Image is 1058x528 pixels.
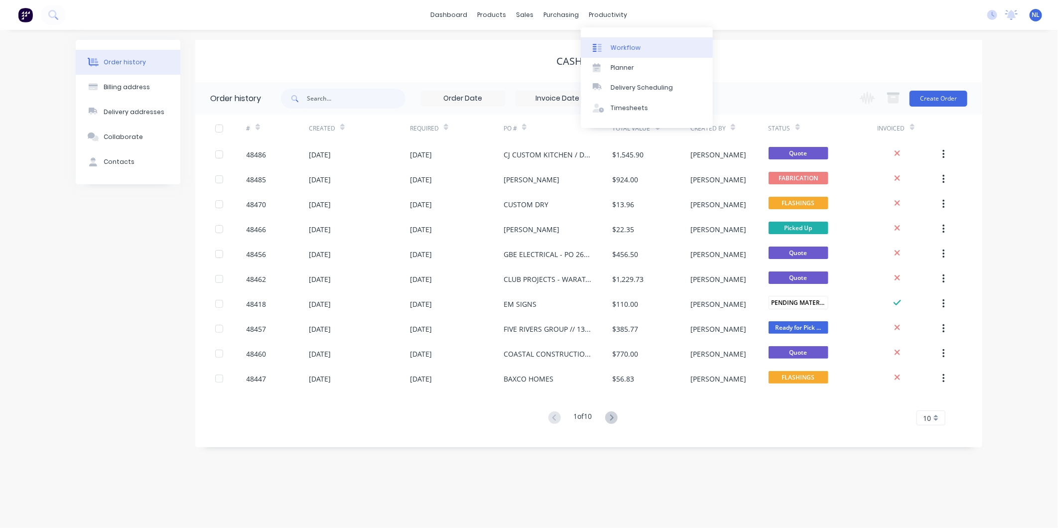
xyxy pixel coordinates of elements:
[613,374,635,384] div: $56.83
[690,199,746,210] div: [PERSON_NAME]
[309,249,331,260] div: [DATE]
[309,115,410,142] div: Created
[581,78,713,98] a: Delivery Scheduling
[247,199,266,210] div: 48470
[76,125,180,149] button: Collaborate
[613,299,639,309] div: $110.00
[410,349,432,359] div: [DATE]
[104,58,146,67] div: Order history
[247,149,266,160] div: 48486
[690,324,746,334] div: [PERSON_NAME]
[309,224,331,235] div: [DATE]
[690,274,746,284] div: [PERSON_NAME]
[504,124,517,133] div: PO #
[516,91,599,106] input: Invoice Date
[309,274,331,284] div: [DATE]
[769,321,828,334] span: Ready for Pick ...
[769,147,828,159] span: Quote
[104,132,143,141] div: Collaborate
[410,124,439,133] div: Required
[410,115,504,142] div: Required
[574,411,592,425] div: 1 of 10
[410,249,432,260] div: [DATE]
[247,299,266,309] div: 48418
[613,174,639,185] div: $924.00
[473,7,512,22] div: products
[309,199,331,210] div: [DATE]
[247,224,266,235] div: 48466
[504,299,536,309] div: EM SIGNS
[247,124,251,133] div: #
[410,274,432,284] div: [DATE]
[613,149,644,160] div: $1,545.90
[878,115,940,142] div: Invoiced
[504,324,593,334] div: FIVE RIVERS GROUP // 130ECCP
[104,108,164,117] div: Delivery addresses
[769,271,828,284] span: Quote
[76,149,180,174] button: Contacts
[307,89,405,109] input: Search...
[690,299,746,309] div: [PERSON_NAME]
[690,174,746,185] div: [PERSON_NAME]
[410,174,432,185] div: [DATE]
[690,224,746,235] div: [PERSON_NAME]
[613,349,639,359] div: $770.00
[247,349,266,359] div: 48460
[769,172,828,184] span: FABRICATION
[581,37,713,57] a: Workflow
[247,249,266,260] div: 48456
[611,63,634,72] div: Planner
[923,413,931,423] span: 10
[611,104,648,113] div: Timesheets
[309,149,331,160] div: [DATE]
[18,7,33,22] img: Factory
[613,249,639,260] div: $456.50
[426,7,473,22] a: dashboard
[504,249,593,260] div: GBE ELECTRICAL - PO 260821
[613,224,635,235] div: $22.35
[611,83,673,92] div: Delivery Scheduling
[247,115,309,142] div: #
[504,349,593,359] div: COASTAL CONSTRUCTIONS
[504,374,553,384] div: BAXCO HOMES
[309,374,331,384] div: [DATE]
[76,75,180,100] button: Billing address
[410,149,432,160] div: [DATE]
[690,249,746,260] div: [PERSON_NAME]
[309,299,331,309] div: [DATE]
[769,115,878,142] div: Status
[504,149,593,160] div: CJ CUSTOM KITCHEN / DASH - GP [GEOGRAPHIC_DATA]
[910,91,967,107] button: Create Order
[309,324,331,334] div: [DATE]
[690,115,768,142] div: Created By
[76,100,180,125] button: Delivery addresses
[504,274,593,284] div: CLUB PROJECTS - WARATAH
[581,98,713,118] a: Timesheets
[247,374,266,384] div: 48447
[769,296,828,309] span: PENDING MATERIA...
[410,199,432,210] div: [DATE]
[309,349,331,359] div: [DATE]
[410,224,432,235] div: [DATE]
[104,83,150,92] div: Billing address
[410,299,432,309] div: [DATE]
[504,115,613,142] div: PO #
[104,157,134,166] div: Contacts
[512,7,539,22] div: sales
[769,124,791,133] div: Status
[769,222,828,234] span: Picked Up
[690,374,746,384] div: [PERSON_NAME]
[247,274,266,284] div: 48462
[581,58,713,78] a: Planner
[1032,10,1040,19] span: NL
[613,324,639,334] div: $385.77
[769,247,828,259] span: Quote
[421,91,505,106] input: Order Date
[690,349,746,359] div: [PERSON_NAME]
[878,124,905,133] div: Invoiced
[309,174,331,185] div: [DATE]
[504,224,559,235] div: [PERSON_NAME]
[769,197,828,209] span: FLASHINGS
[769,371,828,384] span: FLASHINGS
[247,174,266,185] div: 48485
